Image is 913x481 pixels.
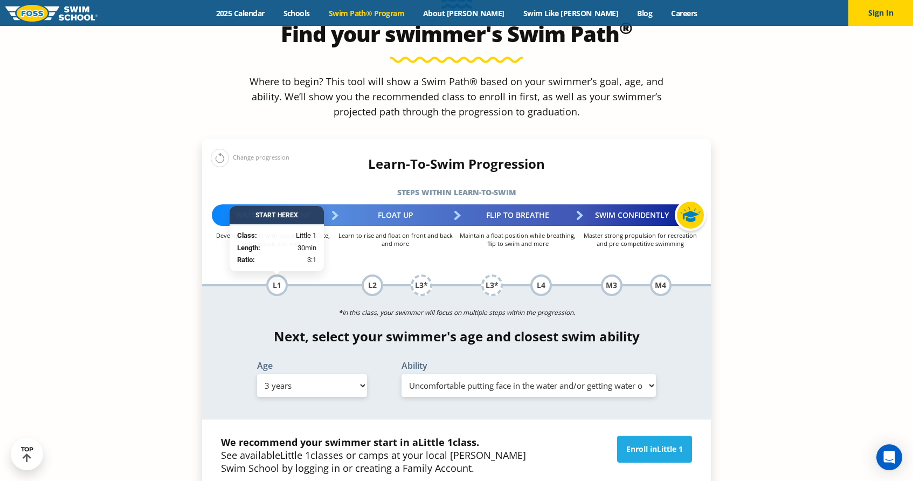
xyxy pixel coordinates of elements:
[212,204,334,226] div: Water Adjustment
[212,231,334,248] p: Develop comfort with water on the face, submersion and more
[21,446,33,463] div: TOP
[414,8,514,18] a: About [PERSON_NAME]
[402,361,656,370] label: Ability
[296,231,316,242] span: Little 1
[237,244,260,252] strong: Length:
[245,74,668,119] p: Where to begin? This tool will show a Swim Path® based on your swimmer’s goal, age, and ability. ...
[601,274,622,296] div: M3
[280,449,310,462] span: Little 1
[617,436,692,463] a: Enroll inLittle 1
[650,274,672,296] div: M4
[230,207,324,225] div: Start Here
[266,274,288,296] div: L1
[657,444,683,454] span: Little 1
[579,204,701,226] div: Swim Confidently
[662,8,707,18] a: Careers
[298,243,316,253] span: 30min
[202,185,711,200] h5: Steps within Learn-to-Swim
[319,8,413,18] a: Swim Path® Program
[237,256,255,264] strong: Ratio:
[456,231,579,248] p: Maintain a float position while breathing, flip to swim and more
[206,8,274,18] a: 2025 Calendar
[257,361,367,370] label: Age
[274,8,319,18] a: Schools
[579,231,701,248] p: Master strong propulsion for recreation and pre-competitive swimming
[221,436,479,449] strong: We recommend your swimmer start in a class.
[876,444,902,470] div: Open Intercom Messenger
[202,156,711,171] h4: Learn-To-Swim Progression
[237,232,257,240] strong: Class:
[5,5,98,22] img: FOSS Swim School Logo
[294,212,298,219] span: X
[202,305,711,320] p: *In this class, your swimmer will focus on multiple steps within the progression.
[307,255,316,266] span: 3:1
[418,436,453,449] span: Little 1
[334,204,456,226] div: Float Up
[202,21,711,47] h2: Find your swimmer's Swim Path
[221,436,531,475] p: See available classes or camps at your local [PERSON_NAME] Swim School by logging in or creating ...
[211,148,289,167] div: Change progression
[514,8,628,18] a: Swim Like [PERSON_NAME]
[619,17,632,39] sup: ®
[362,274,383,296] div: L2
[334,231,456,248] p: Learn to rise and float on front and back and more
[202,329,711,344] h4: Next, select your swimmer's age and closest swim ability
[628,8,662,18] a: Blog
[530,274,552,296] div: L4
[456,204,579,226] div: Flip to Breathe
